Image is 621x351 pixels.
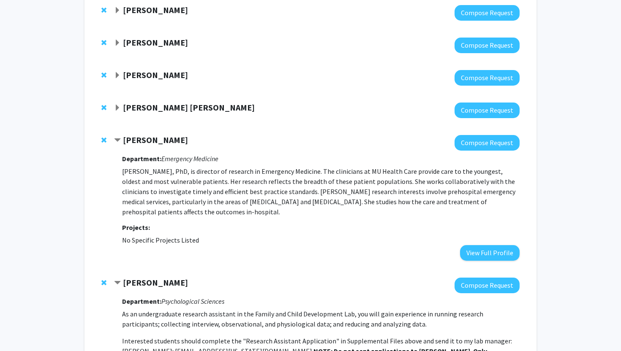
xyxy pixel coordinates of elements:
[123,135,188,145] strong: [PERSON_NAME]
[455,135,520,151] button: Compose Request to Julie Stilley
[123,70,188,80] strong: [PERSON_NAME]
[122,236,199,244] span: No Specific Projects Listed
[101,279,106,286] span: Remove Ashley Groh from bookmarks
[6,313,36,345] iframe: Chat
[101,39,106,46] span: Remove Sue Boren from bookmarks
[101,104,106,111] span: Remove Samantha Shea Lemoins from bookmarks
[114,280,121,286] span: Contract Ashley Groh Bookmark
[455,70,520,86] button: Compose Request to Randi Foraker
[114,72,121,79] span: Expand Randi Foraker Bookmark
[114,137,121,144] span: Contract Julie Stilley Bookmark
[123,5,188,15] strong: [PERSON_NAME]
[460,245,520,261] button: View Full Profile
[123,37,188,48] strong: [PERSON_NAME]
[122,309,520,329] p: As an undergraduate research assistant in the Family and Child Development Lab, you will gain exp...
[123,277,188,288] strong: [PERSON_NAME]
[161,154,218,163] i: Emergency Medicine
[455,5,520,21] button: Compose Request to Maithe Enriquez
[123,102,255,113] strong: [PERSON_NAME] [PERSON_NAME]
[114,7,121,14] span: Expand Maithe Enriquez Bookmark
[114,40,121,46] span: Expand Sue Boren Bookmark
[101,7,106,13] span: Remove Maithe Enriquez from bookmarks
[455,38,520,53] button: Compose Request to Sue Boren
[122,154,161,163] strong: Department:
[161,297,224,305] i: Psychological Sciences
[455,103,520,118] button: Compose Request to Samantha Shea Lemoins
[114,105,121,111] span: Expand Samantha Shea Lemoins Bookmark
[101,137,106,143] span: Remove Julie Stilley from bookmarks
[122,223,150,232] strong: Projects:
[122,297,161,305] strong: Department:
[122,166,520,217] p: [PERSON_NAME], PhD, is director of research in Emergency Medicine. The clinicians at MU Health Ca...
[455,278,520,293] button: Compose Request to Ashley Groh
[101,72,106,78] span: Remove Randi Foraker from bookmarks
